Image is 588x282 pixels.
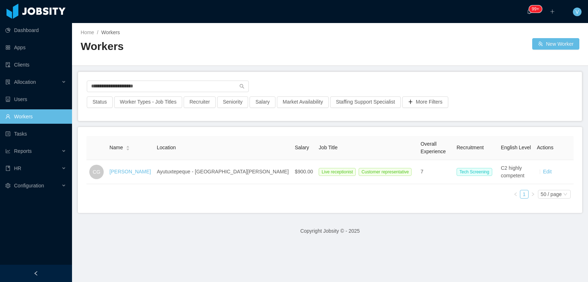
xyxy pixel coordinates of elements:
[101,29,120,35] span: Workers
[457,145,484,150] span: Recruitment
[457,169,495,174] a: Tech Screening
[5,40,66,55] a: icon: appstoreApps
[550,9,555,14] i: icon: plus
[295,145,309,150] span: Salary
[5,58,66,72] a: icon: auditClients
[126,145,130,150] div: Sort
[81,29,94,35] a: Home
[239,84,244,89] i: icon: search
[157,145,176,150] span: Location
[511,190,520,199] li: Previous Page
[418,160,454,184] td: 7
[520,190,528,198] a: 1
[5,92,66,106] a: icon: robotUsers
[532,38,579,50] button: icon: usergroup-addNew Worker
[93,165,100,179] span: CG
[87,96,113,108] button: Status
[14,79,36,85] span: Allocation
[402,96,448,108] button: icon: plusMore Filters
[5,79,10,85] i: icon: solution
[14,183,44,188] span: Configuration
[513,192,518,196] i: icon: left
[319,168,356,176] span: Live receptionist
[537,145,553,150] span: Actions
[5,166,10,171] i: icon: book
[5,109,66,124] a: icon: userWorkers
[330,96,401,108] button: Staffing Support Specialist
[5,127,66,141] a: icon: profileTasks
[14,148,32,154] span: Reports
[97,29,98,35] span: /
[5,149,10,154] i: icon: line-chart
[126,147,130,150] i: icon: caret-down
[531,192,535,196] i: icon: right
[217,96,248,108] button: Seniority
[541,190,562,198] div: 50 / page
[81,39,330,54] h2: Workers
[498,160,534,184] td: C2 highly competent
[72,219,588,244] footer: Copyright Jobsity © - 2025
[5,23,66,37] a: icon: pie-chartDashboard
[5,183,10,188] i: icon: setting
[114,96,182,108] button: Worker Types - Job Titles
[529,5,542,13] sup: 352
[501,145,531,150] span: English Level
[520,190,529,199] li: 1
[457,168,492,176] span: Tech Screening
[527,9,532,14] i: icon: bell
[319,145,337,150] span: Job Title
[563,192,567,197] i: icon: down
[14,165,21,171] span: HR
[359,168,412,176] span: Customer representative
[184,96,216,108] button: Recruiter
[421,141,446,154] span: Overall Experience
[109,169,151,174] a: [PERSON_NAME]
[277,96,329,108] button: Market Availability
[529,190,537,199] li: Next Page
[154,160,292,184] td: Ayutuxtepeque - [GEOGRAPHIC_DATA][PERSON_NAME]
[575,8,579,16] span: V
[109,144,123,151] span: Name
[295,169,313,174] span: $900.00
[126,145,130,147] i: icon: caret-up
[250,96,275,108] button: Salary
[543,169,552,174] a: Edit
